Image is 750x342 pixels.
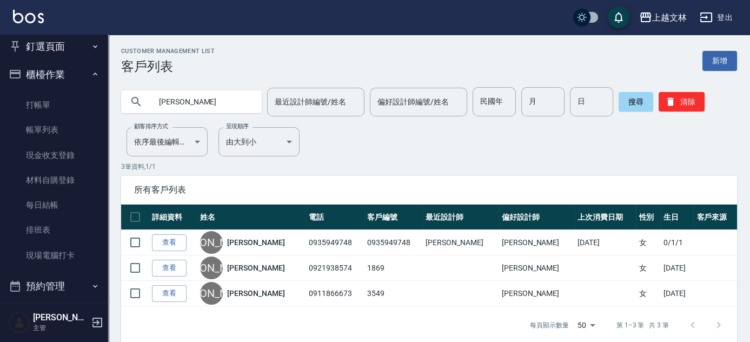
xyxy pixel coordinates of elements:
td: 3549 [364,281,423,306]
td: 0911866673 [306,281,364,306]
input: 搜尋關鍵字 [151,87,253,116]
a: 查看 [152,234,187,251]
td: 0/1/1 [661,230,694,255]
th: 生日 [661,205,694,230]
a: [PERSON_NAME] [227,237,284,248]
div: [PERSON_NAME] [200,231,223,254]
a: 每日結帳 [4,193,104,218]
th: 最近設計師 [423,205,499,230]
a: 帳單列表 [4,117,104,142]
th: 客戶編號 [364,205,423,230]
td: 女 [636,281,661,306]
td: 0921938574 [306,255,364,281]
p: 3 筆資料, 1 / 1 [121,162,737,172]
div: 上越文林 [652,11,687,24]
td: 女 [636,255,661,281]
th: 電話 [306,205,364,230]
div: 50 [573,311,599,340]
span: 所有客戶列表 [134,185,724,195]
label: 呈現順序 [226,122,249,130]
button: 櫃檯作業 [4,61,104,89]
th: 偏好設計師 [499,205,575,230]
a: 查看 [152,260,187,277]
th: 詳細資料 [149,205,197,230]
th: 姓名 [197,205,306,230]
button: 釘選頁面 [4,32,104,61]
td: 女 [636,230,661,255]
th: 上次消費日期 [575,205,636,230]
div: 依序最後編輯時間 [127,127,208,156]
a: 現金收支登錄 [4,143,104,168]
p: 主管 [33,323,88,333]
p: 每頁顯示數量 [530,320,569,330]
td: [PERSON_NAME] [499,230,575,255]
button: 搜尋 [619,92,653,111]
a: 排班表 [4,218,104,242]
a: [PERSON_NAME] [227,262,284,273]
button: 清除 [659,92,705,111]
p: 第 1–3 筆 共 3 筆 [616,320,669,330]
div: 由大到小 [218,127,300,156]
td: [PERSON_NAME] [499,281,575,306]
td: [PERSON_NAME] [423,230,499,255]
td: [DATE] [661,255,694,281]
div: [PERSON_NAME] [200,282,223,305]
img: Logo [13,10,44,23]
a: 打帳單 [4,93,104,117]
h3: 客戶列表 [121,59,215,74]
td: 0935949748 [364,230,423,255]
th: 客戶來源 [694,205,737,230]
td: [DATE] [661,281,694,306]
button: 報表及分析 [4,300,104,328]
th: 性別 [636,205,661,230]
div: [PERSON_NAME] [200,256,223,279]
a: 查看 [152,285,187,302]
a: [PERSON_NAME] [227,288,284,299]
button: 上越文林 [635,6,691,29]
h2: Customer Management List [121,48,215,55]
a: 材料自購登錄 [4,168,104,193]
button: 登出 [695,8,737,28]
td: 0935949748 [306,230,364,255]
a: 新增 [702,51,737,71]
button: 預約管理 [4,272,104,300]
a: 現場電腦打卡 [4,243,104,268]
button: save [608,6,629,28]
label: 顧客排序方式 [134,122,168,130]
img: Person [9,312,30,333]
td: 1869 [364,255,423,281]
td: [PERSON_NAME] [499,255,575,281]
h5: [PERSON_NAME] [33,312,88,323]
td: [DATE] [575,230,636,255]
